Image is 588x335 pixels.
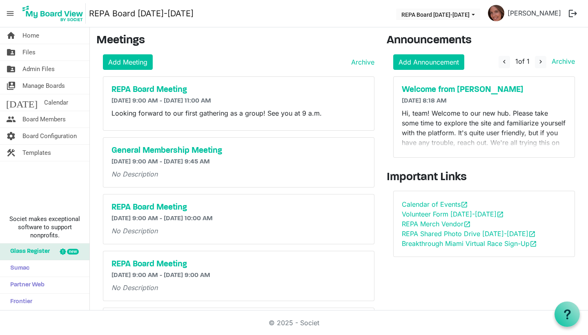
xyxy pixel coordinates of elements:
span: of 1 [515,57,530,65]
span: Societ makes exceptional software to support nonprofits. [4,215,86,239]
span: open_in_new [528,230,536,238]
a: Volunteer Form [DATE]-[DATE]open_in_new [402,210,504,218]
a: © 2025 - Societ [269,319,319,327]
span: open_in_new [461,201,468,208]
a: REPA Merch Vendoropen_in_new [402,220,471,228]
span: open_in_new [497,211,504,218]
a: REPA Shared Photo Drive [DATE]-[DATE]open_in_new [402,230,536,238]
span: construction [6,145,16,161]
span: Admin Files [22,61,55,77]
span: folder_shared [6,61,16,77]
p: No Description [111,226,366,236]
img: aLB5LVcGR_PCCk3EizaQzfhNfgALuioOsRVbMr9Zq1CLdFVQUAcRzChDQbMFezouKt6echON3eNsO59P8s_Ojg_thumb.png [488,5,504,21]
a: [PERSON_NAME] [504,5,564,21]
a: REPA Board Meeting [111,85,366,95]
p: Hi, team! Welcome to our new hub. Please take some time to explore the site and familiarize yours... [402,108,567,187]
span: navigate_next [537,58,544,65]
span: open_in_new [530,240,537,248]
a: General Membership Meeting [111,146,366,156]
span: settings [6,128,16,144]
span: switch_account [6,78,16,94]
a: Archive [548,57,575,65]
span: people [6,111,16,127]
div: new [67,249,79,255]
span: Home [22,27,39,44]
span: Partner Web [6,277,45,293]
span: Board Configuration [22,128,77,144]
span: home [6,27,16,44]
span: Calendar [44,94,68,111]
span: menu [2,6,18,21]
span: folder_shared [6,44,16,60]
a: REPA Board [DATE]-[DATE] [89,5,194,22]
span: open_in_new [463,221,471,228]
a: My Board View Logo [20,3,89,24]
a: Add Meeting [103,54,153,70]
button: logout [564,5,581,22]
button: REPA Board 2025-2026 dropdownbutton [396,9,480,20]
a: Calendar of Eventsopen_in_new [402,200,468,208]
span: Templates [22,145,51,161]
img: My Board View Logo [20,3,86,24]
a: Breakthrough Miami Virtual Race Sign-Upopen_in_new [402,239,537,248]
span: Board Members [22,111,66,127]
span: [DATE] [6,94,38,111]
a: Welcome from [PERSON_NAME] [402,85,567,95]
h6: [DATE] 9:00 AM - [DATE] 9:45 AM [111,158,366,166]
span: Files [22,44,36,60]
a: REPA Board Meeting [111,203,366,212]
span: Glass Register [6,243,50,260]
h3: Important Links [387,171,582,185]
h3: Meetings [96,34,374,48]
span: 1 [515,57,518,65]
span: Sumac [6,260,29,277]
h6: [DATE] 9:00 AM - [DATE] 9:00 AM [111,272,366,279]
span: Manage Boards [22,78,65,94]
p: No Description [111,283,366,293]
button: navigate_next [535,56,546,68]
h3: Announcements [387,34,582,48]
span: Frontier [6,294,32,310]
button: navigate_before [499,56,510,68]
a: Add Announcement [393,54,464,70]
span: navigate_before [501,58,508,65]
p: No Description [111,169,366,179]
span: [DATE] 8:18 AM [402,98,447,104]
h6: [DATE] 9:00 AM - [DATE] 11:00 AM [111,97,366,105]
p: Looking forward to our first gathering as a group! See you at 9 a.m. [111,108,366,118]
h6: [DATE] 9:00 AM - [DATE] 10:00 AM [111,215,366,223]
a: REPA Board Meeting [111,259,366,269]
a: Archive [348,57,374,67]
